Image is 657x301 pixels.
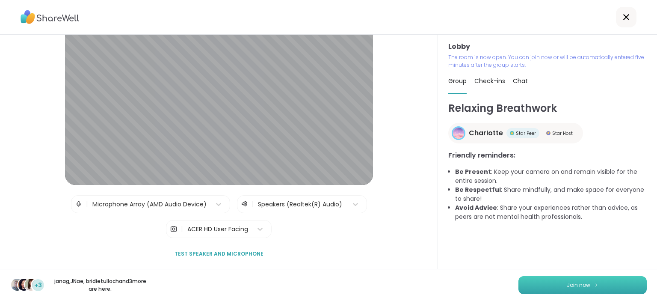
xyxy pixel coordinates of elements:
a: CharIotteCharIotteStar PeerStar PeerStar HostStar Host [448,123,583,143]
b: Avoid Advice [455,203,497,212]
img: Camera [170,221,178,238]
h1: Relaxing Breathwork [448,101,647,116]
img: Microphone [75,196,83,213]
img: CharIotte [453,128,464,139]
img: ShareWell Logo [21,7,79,27]
span: Test speaker and microphone [175,250,263,258]
span: CharIotte [469,128,503,138]
span: | [252,199,254,209]
span: Chat [513,77,528,85]
b: Be Present [455,167,491,176]
h3: Friendly reminders: [448,150,647,161]
li: : Keep your camera on and remain visible for the entire session. [455,167,647,185]
li: : Share mindfully, and make space for everyone to share! [455,185,647,203]
img: Star Peer [510,131,514,135]
span: Join now [567,281,590,289]
img: bridietulloch [25,279,37,291]
h3: Lobby [448,42,647,52]
li: : Share your experiences rather than advice, as peers are not mental health professionals. [455,203,647,221]
b: Be Respectful [455,185,501,194]
img: Star Host [546,131,550,135]
span: Check-ins [474,77,505,85]
img: janag [11,279,23,291]
button: Test speaker and microphone [171,245,267,263]
div: Microphone Array (AMD Audio Device) [92,200,207,209]
img: ShareWell Logomark [594,283,599,287]
img: JNae [18,279,30,291]
span: Star Peer [516,130,536,137]
span: Star Host [552,130,573,137]
span: | [86,196,88,213]
div: ACER HD User Facing [187,225,248,234]
p: janag , JNae , bridietulloch and 3 more are here. [52,277,148,293]
p: The room is now open. You can join now or will be automatically entered five minutes after the gr... [448,54,647,69]
span: +3 [34,281,42,290]
button: Join now [518,276,647,294]
span: Group [448,77,467,85]
span: | [181,221,183,238]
